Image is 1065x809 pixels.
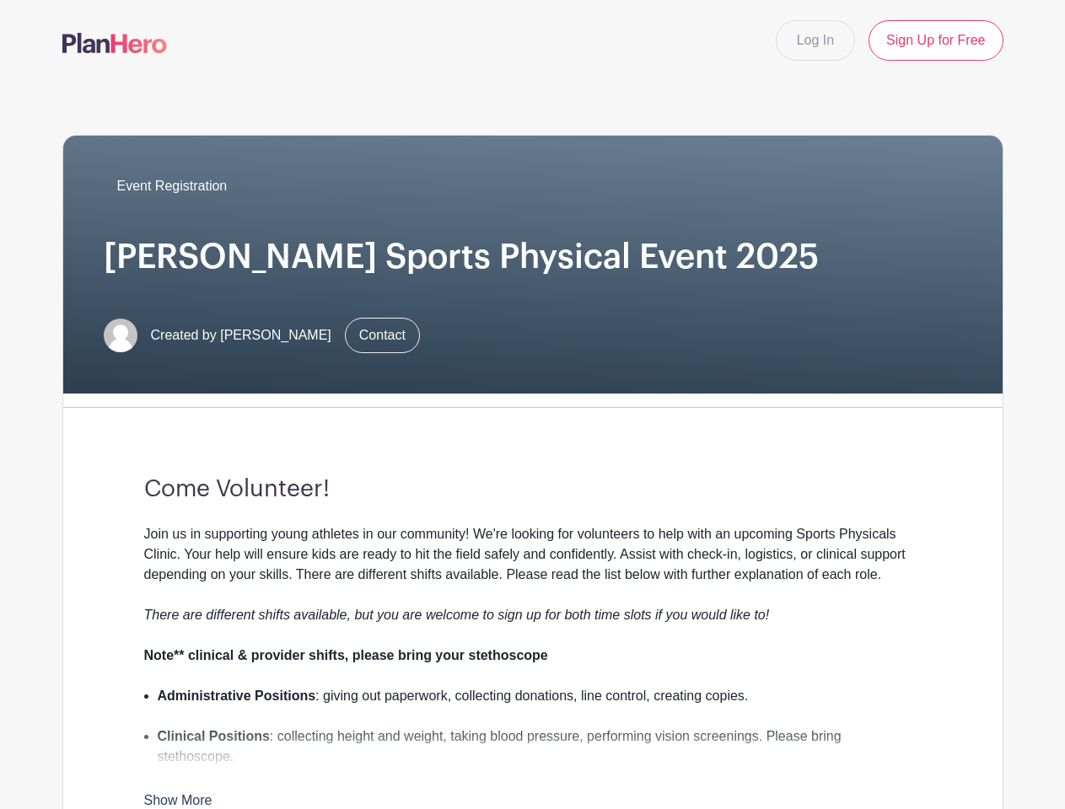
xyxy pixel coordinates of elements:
[144,648,548,662] strong: Note** clinical & provider shifts, please bring your stethoscope
[144,524,922,646] div: Join us in supporting young athletes in our community! We're looking for volunteers to help with ...
[104,319,137,352] img: default-ce2991bfa6775e67f084385cd625a349d9dcbb7a52a09fb2fda1e96e2d18dcdb.png
[345,318,420,353] a: Contact
[151,325,331,346] span: Created by [PERSON_NAME]
[158,688,316,703] strong: Administrative Positions
[144,608,770,622] em: There are different shifts available, but you are welcome to sign up for both time slots if you w...
[776,20,855,61] a: Log In
[144,475,922,504] h3: Come Volunteer!
[62,33,167,53] img: logo-507f7623f17ff9eddc593b1ce0a138ce2505c220e1c5a4e2b4648c50719b7d32.svg
[158,726,922,767] li: : collecting height and weight, taking blood pressure, performing vision screenings. Please bring...
[158,729,270,743] strong: Clinical Positions
[158,686,922,706] li: : giving out paperwork, collecting donations, line control, creating copies.
[869,20,1003,61] a: Sign Up for Free
[117,176,228,196] span: Event Registration
[104,237,962,277] h1: [PERSON_NAME] Sports Physical Event 2025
